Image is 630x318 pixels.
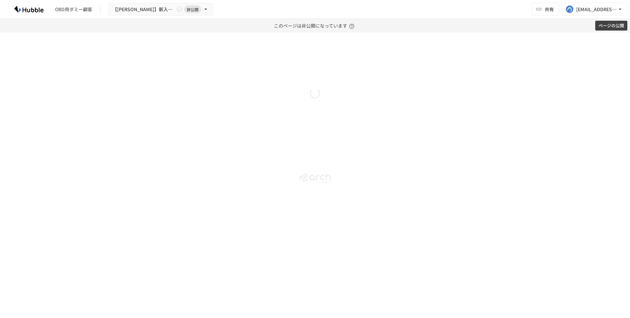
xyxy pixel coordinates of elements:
[532,3,559,16] button: 共有
[274,19,356,33] p: このページは非公開になっています
[8,4,50,14] img: HzDRNkGCf7KYO4GfwKnzITak6oVsp5RHeZBEM1dQFiQ
[113,5,175,13] span: 【[PERSON_NAME]】新入社員OBD用Arch
[108,3,213,16] button: 【[PERSON_NAME]】新入社員OBD用Arch非公開
[595,21,627,31] button: ページの公開
[576,5,617,13] div: [EMAIL_ADDRESS][DOMAIN_NAME]
[562,3,627,16] button: [EMAIL_ADDRESS][DOMAIN_NAME]
[55,6,92,13] div: OBD用ダミー顧客
[184,6,201,13] span: 非公開
[545,6,554,13] span: 共有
